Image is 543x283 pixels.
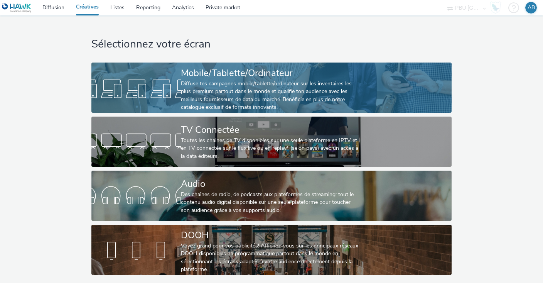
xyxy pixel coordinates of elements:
div: Toutes les chaines de TV disponibles sur une seule plateforme en IPTV et en TV connectée sur le f... [181,137,359,160]
a: Hawk Academy [490,2,504,14]
div: Mobile/Tablette/Ordinateur [181,66,359,80]
div: Audio [181,177,359,191]
a: DOOHVoyez grand pour vos publicités! Affichez-vous sur les principaux réseaux DOOH disponibles en... [91,225,452,275]
div: Diffuse tes campagnes mobile/tablette/ordinateur sur les inventaires les plus premium partout dan... [181,80,359,112]
img: Hawk Academy [490,2,501,14]
div: DOOH [181,229,359,242]
div: TV Connectée [181,123,359,137]
div: Des chaînes de radio, de podcasts aux plateformes de streaming: tout le contenu audio digital dis... [181,191,359,214]
img: undefined Logo [2,3,32,13]
div: AB [528,2,535,14]
div: Voyez grand pour vos publicités! Affichez-vous sur les principaux réseaux DOOH disponibles en pro... [181,242,359,274]
a: TV ConnectéeToutes les chaines de TV disponibles sur une seule plateforme en IPTV et en TV connec... [91,117,452,167]
a: Mobile/Tablette/OrdinateurDiffuse tes campagnes mobile/tablette/ordinateur sur les inventaires le... [91,63,452,113]
a: AudioDes chaînes de radio, de podcasts aux plateformes de streaming: tout le contenu audio digita... [91,171,452,221]
h1: Sélectionnez votre écran [91,37,452,52]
